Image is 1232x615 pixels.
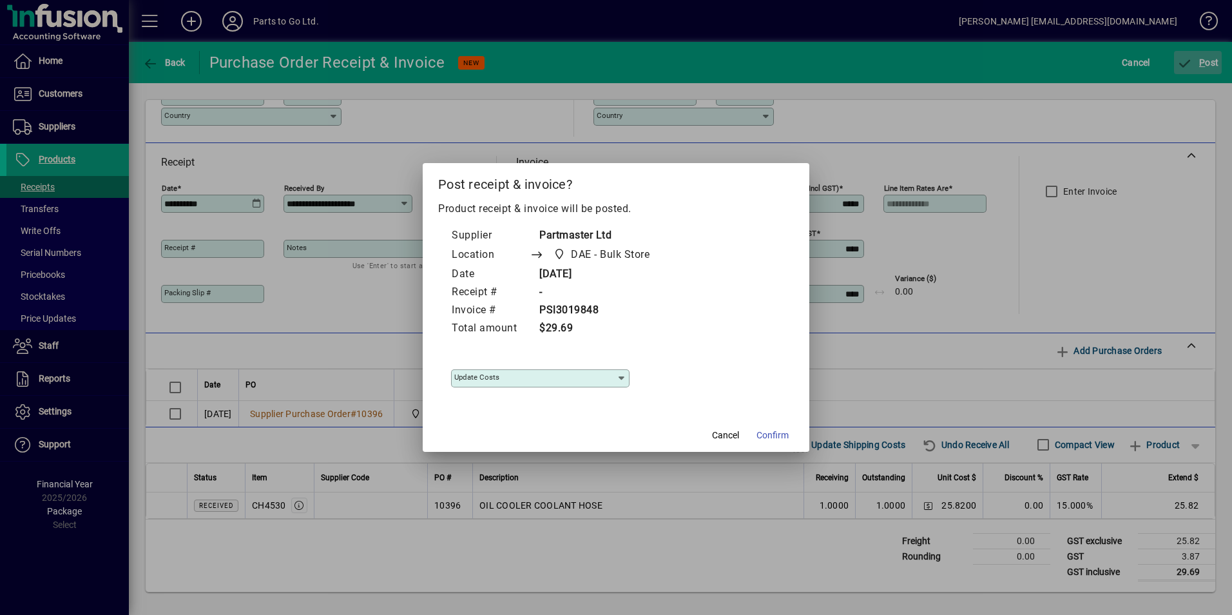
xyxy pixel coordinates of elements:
td: PSI3019848 [530,302,674,320]
mat-label: Update costs [454,373,499,382]
td: - [530,284,674,302]
td: Supplier [451,227,530,245]
td: Date [451,266,530,284]
td: Receipt # [451,284,530,302]
button: Confirm [751,424,794,447]
td: Invoice # [451,302,530,320]
h2: Post receipt & invoice? [423,163,809,200]
span: Cancel [712,429,739,442]
td: $29.69 [530,320,674,338]
span: DAE - Bulk Store [571,247,650,262]
span: DAE - Bulk Store [550,246,655,264]
td: Total amount [451,320,530,338]
td: Location [451,245,530,266]
button: Cancel [705,424,746,447]
p: Product receipt & invoice will be posted. [438,201,794,217]
span: Confirm [756,429,789,442]
td: [DATE] [530,266,674,284]
td: Partmaster Ltd [530,227,674,245]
